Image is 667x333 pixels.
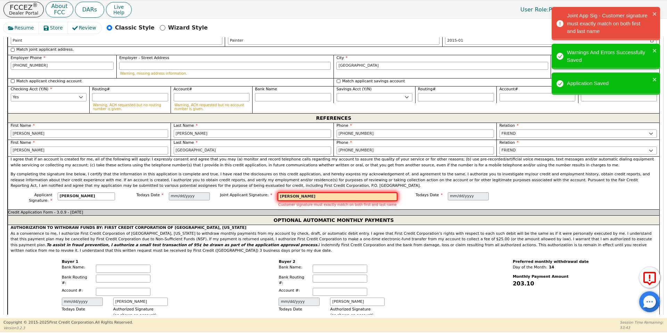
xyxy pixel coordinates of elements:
[3,2,44,17] button: FCCEZ®Dealer Portal
[513,265,589,270] p: Day of the Month:
[337,123,352,128] span: Phone
[652,75,657,83] button: close
[620,320,664,325] p: Session Time Remaining:
[39,22,68,34] button: Store
[279,307,302,311] span: Todays Date
[93,103,167,111] p: Warning, ACH requested but no routing number is given.
[62,307,85,311] span: Todays Date
[652,47,657,55] button: close
[513,3,577,16] p: Primary
[68,22,101,34] button: Review
[337,87,372,91] span: Savings Acct (Y/N)
[567,49,650,64] div: Warnings And Errors Successfully Saved
[62,288,83,293] span: Account #:
[3,325,133,331] p: Version 3.2.3
[79,24,96,32] span: Review
[16,78,82,84] label: Match applicant checking account
[500,140,519,145] span: Relation
[50,24,63,32] span: Store
[279,288,300,293] span: Account #:
[174,123,198,128] span: Last Name
[273,216,394,225] span: OPTIONAL AUTOMATIC MONTHLY PAYMENTS
[9,11,38,15] p: Dealer Portal
[255,87,277,91] span: Bank Name
[567,12,650,35] div: Joint App Sig - Customer signature must exactly match on both first and last name
[415,193,443,197] span: Todays Date
[220,193,272,197] span: Joint Applicant Signature:
[279,265,302,269] span: Bank Name:
[11,62,114,70] input: 303-867-5309 x104
[92,87,110,91] span: Routing#
[513,280,534,287] span: 203.10
[337,147,494,155] input: 303-867-5309 x104
[168,24,208,32] p: Wizard Style
[567,80,650,88] div: Application Saved
[113,298,168,306] input: First Last
[9,4,38,11] p: FCCEZ
[119,56,169,60] span: Employer - Street Address
[174,103,249,111] p: Warning, ACH requested but no account number is given.
[316,114,351,123] span: REFERENCES
[445,36,657,45] input: YYYY-MM-DD
[16,47,74,53] label: Match joint applicant address.
[279,259,385,265] span: Buyer 2
[51,3,67,9] p: About
[11,123,35,128] span: First Name
[11,157,657,168] p: I agree that if an account is created for me, all of the following will apply: I expressly consen...
[51,10,67,15] p: FCC
[418,87,436,91] span: Routing#
[337,140,352,145] span: Phone
[620,325,664,330] p: 53:43
[3,22,39,34] button: Resume
[336,56,347,60] span: City
[174,87,192,91] span: Account#
[33,2,38,8] sup: ®
[113,4,124,10] span: Live
[11,225,652,253] span: As a convenience to me, I authorize First Credit Corporation of [GEOGRAPHIC_DATA], [US_STATE] to ...
[513,3,577,16] a: User Role:Primary
[579,4,664,15] button: 4248A:[PERSON_NAME]
[330,298,385,306] input: first last
[500,123,519,128] span: Relation
[29,193,52,203] span: Applicant Signature:
[75,2,104,18] button: DARs
[330,307,373,317] span: Authorized Signature (as shown on account)
[62,259,168,265] span: Buyer 1
[639,267,660,288] button: Report Error to FCC
[11,56,46,60] span: Employer Phone
[513,274,589,280] p: Monthly Payment Amount
[58,192,115,201] input: first last
[549,265,554,269] span: 14
[113,10,124,15] span: Help
[520,6,549,13] span: User Role :
[47,243,319,247] i: To assist in fraud prevention, I authorize a small test transaction of 95¢ be drawn as part of th...
[278,192,397,201] input: first last
[11,87,52,91] span: Checking Acct (Y/N)
[174,140,198,145] span: Last Name
[62,275,87,285] span: Bank Routing #:
[11,172,657,189] p: By completing the signature line below, I certify that the information in this application is com...
[500,87,518,91] span: Account#
[95,320,133,325] span: All Rights Reserved.
[11,225,247,230] strong: AUTHORIZATION TO WITHDRAW FUNDS BY: FIRST CREDIT CORPORATION OF [GEOGRAPHIC_DATA], [US_STATE]
[46,1,73,18] button: AboutFCC
[337,130,494,138] input: 303-867-5309 x104
[120,72,330,75] p: Warning, missing address information.
[342,78,405,84] label: Match applicant savings account
[106,2,132,17] button: LiveHelp
[652,10,657,18] button: close
[513,259,589,264] span: Preferred monthly withdrawal date
[115,24,155,32] p: Classic Style
[8,209,659,216] div: Credit Application Form - 3.0.9 - [DATE]
[11,140,35,145] span: First Name
[279,275,304,285] span: Bank Routing #:
[15,24,34,32] span: Resume
[3,320,133,326] p: Copyright © 2015- 2025 First Credit Corporation.
[62,265,85,269] span: Bank Name:
[137,193,164,197] span: Todays Date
